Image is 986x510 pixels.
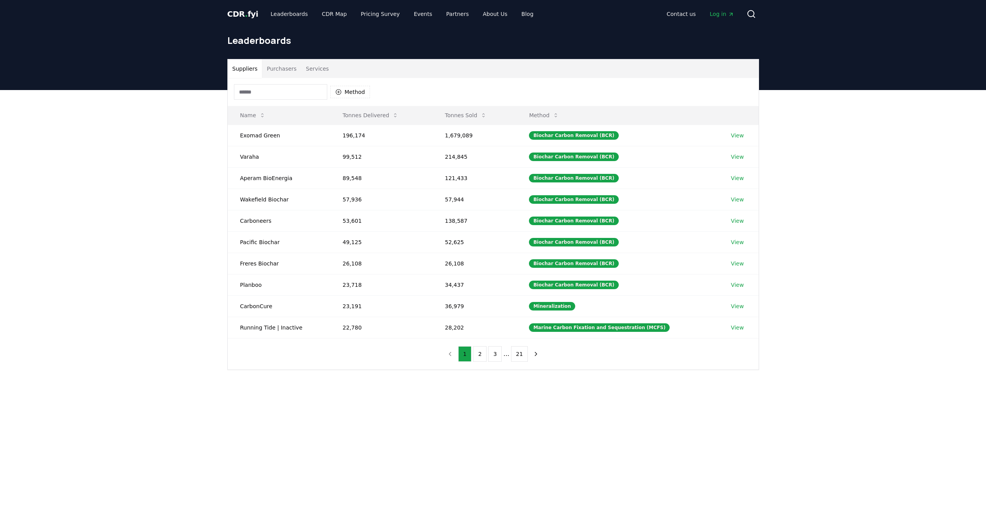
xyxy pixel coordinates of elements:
[228,253,330,274] td: Freres Biochar
[228,317,330,338] td: Running Tide | Inactive
[330,253,433,274] td: 26,108
[503,349,509,359] li: ...
[262,59,301,78] button: Purchasers
[731,132,744,139] a: View
[476,7,513,21] a: About Us
[330,231,433,253] td: 49,125
[433,253,517,274] td: 26,108
[330,317,433,338] td: 22,780
[228,231,330,253] td: Pacific Biochar
[330,125,433,146] td: 196,174
[529,259,618,268] div: Biochar Carbon Removal (BCR)
[529,346,543,362] button: next page
[731,281,744,289] a: View
[731,302,744,310] a: View
[731,260,744,267] a: View
[703,7,740,21] a: Log in
[488,346,502,362] button: 3
[330,167,433,189] td: 89,548
[473,346,487,362] button: 2
[330,274,433,295] td: 23,718
[433,274,517,295] td: 34,437
[245,9,248,19] span: .
[330,86,370,98] button: Method
[529,153,618,161] div: Biochar Carbon Removal (BCR)
[330,295,433,317] td: 23,191
[523,108,565,123] button: Method
[433,295,517,317] td: 36,979
[731,174,744,182] a: View
[433,317,517,338] td: 28,202
[529,238,618,246] div: Biochar Carbon Removal (BCR)
[529,195,618,204] div: Biochar Carbon Removal (BCR)
[234,108,272,123] button: Name
[529,174,618,182] div: Biochar Carbon Removal (BCR)
[511,346,528,362] button: 21
[439,108,493,123] button: Tonnes Sold
[660,7,740,21] nav: Main
[660,7,702,21] a: Contact us
[227,9,258,19] span: CDR fyi
[433,167,517,189] td: 121,433
[316,7,353,21] a: CDR Map
[330,146,433,167] td: 99,512
[264,7,539,21] nav: Main
[433,189,517,210] td: 57,944
[228,210,330,231] td: Carboneers
[228,59,262,78] button: Suppliers
[337,108,405,123] button: Tonnes Delivered
[710,10,734,18] span: Log in
[458,346,472,362] button: 1
[433,231,517,253] td: 52,625
[330,189,433,210] td: 57,936
[264,7,314,21] a: Leaderboards
[228,274,330,295] td: Planboo
[731,238,744,246] a: View
[227,34,759,47] h1: Leaderboards
[354,7,406,21] a: Pricing Survey
[731,153,744,161] a: View
[731,217,744,225] a: View
[301,59,333,78] button: Services
[433,125,517,146] td: 1,679,089
[529,131,618,140] div: Biochar Carbon Removal (BCR)
[529,302,575,311] div: Mineralization
[228,189,330,210] td: Wakefield Biochar
[228,167,330,189] td: Aperam BioEnergia
[228,146,330,167] td: Varaha
[228,125,330,146] td: Exomad Green
[433,210,517,231] td: 138,587
[440,7,475,21] a: Partners
[408,7,438,21] a: Events
[228,295,330,317] td: CarbonCure
[529,217,618,225] div: Biochar Carbon Removal (BCR)
[529,281,618,289] div: Biochar Carbon Removal (BCR)
[227,9,258,19] a: CDR.fyi
[529,323,670,332] div: Marine Carbon Fixation and Sequestration (MCFS)
[731,324,744,331] a: View
[731,196,744,203] a: View
[515,7,540,21] a: Blog
[330,210,433,231] td: 53,601
[433,146,517,167] td: 214,845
